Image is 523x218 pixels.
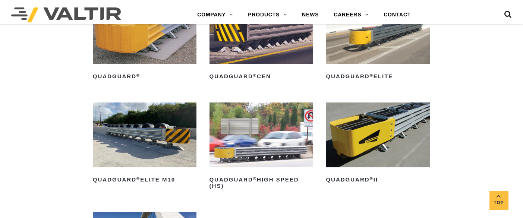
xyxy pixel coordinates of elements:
a: PRODUCTS [240,7,294,22]
span: Top [489,199,508,207]
sup: ® [253,73,257,78]
a: COMPANY [190,7,240,22]
a: CAREERS [326,7,376,22]
sup: ® [253,176,257,181]
a: QuadGuard®High Speed (HS) [209,102,313,192]
sup: ® [136,176,140,181]
a: QuadGuard®Elite M10 [93,102,196,186]
h2: QuadGuard High Speed (HS) [209,174,313,192]
a: Top [489,191,508,210]
sup: ® [370,73,374,78]
sup: ® [136,73,140,78]
a: NEWS [294,7,326,22]
sup: ® [370,176,374,181]
h2: QuadGuard Elite M10 [93,174,196,186]
img: Valtir [11,7,121,22]
h2: QuadGuard Elite [326,70,429,82]
h2: QuadGuard CEN [209,70,313,82]
h2: QuadGuard II [326,174,429,186]
h2: QuadGuard [93,70,196,82]
a: QuadGuard®II [326,102,429,186]
a: CONTACT [376,7,418,22]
